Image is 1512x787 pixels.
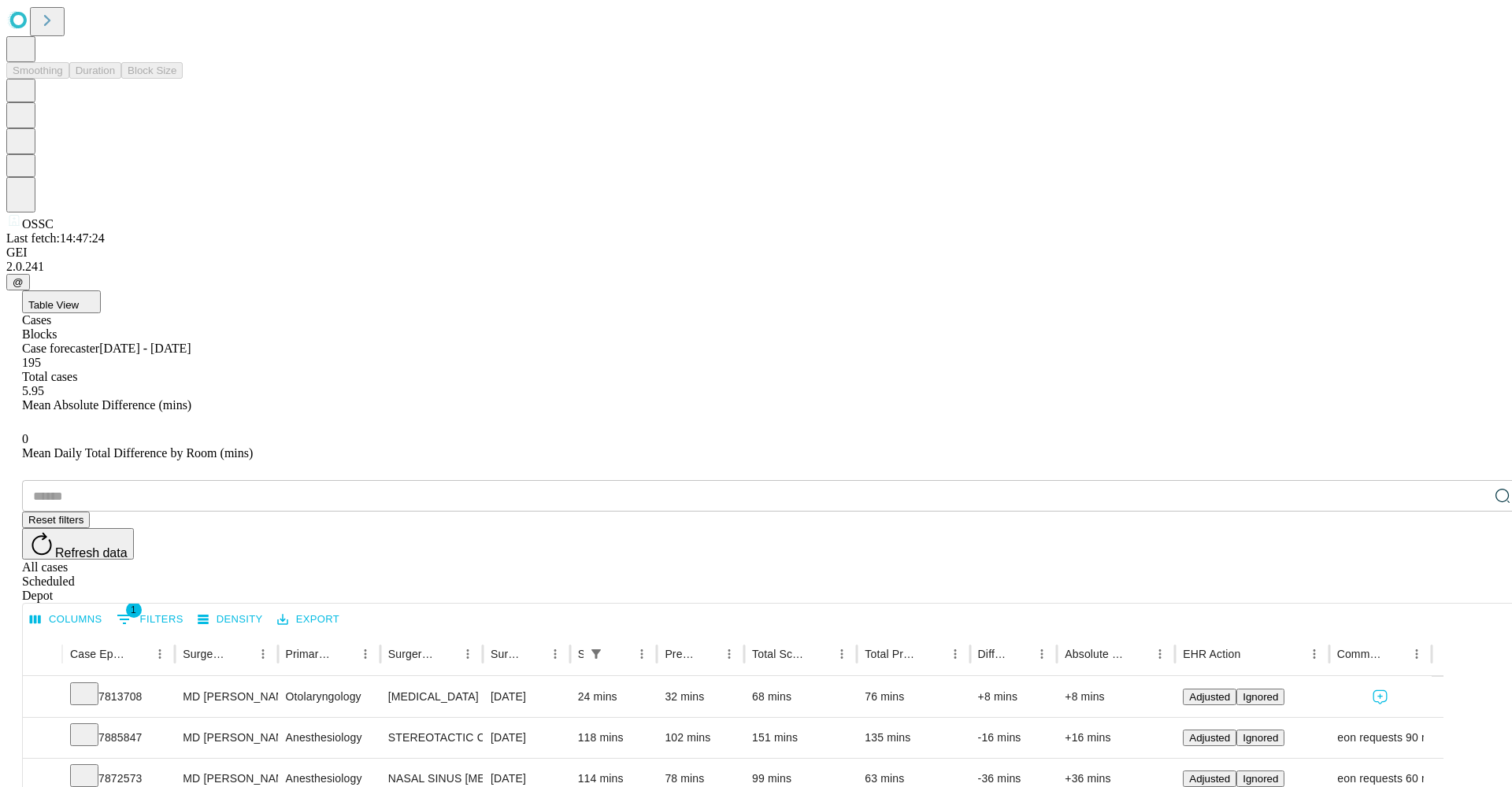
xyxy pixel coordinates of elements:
[1149,643,1171,665] button: Menu
[113,607,187,632] button: Show filters
[1236,689,1284,705] button: Ignored
[13,276,24,288] span: @
[978,648,1008,660] div: Difference
[978,718,1050,758] div: -16 mins
[22,446,253,460] span: Mean Daily Total Difference by Room (mins)
[388,718,475,758] div: STEREOTACTIC CRANIAL EXTRADURAL NAVIGATION
[435,643,457,665] button: Sort
[55,546,128,560] span: Refresh data
[1183,648,1240,660] div: EHR Action
[22,356,41,369] span: 195
[752,648,807,660] div: Total Scheduled Duration
[354,643,376,665] button: Menu
[69,62,121,79] button: Duration
[457,643,479,665] button: Menu
[1189,691,1230,703] span: Adjusted
[22,342,99,355] span: Case forecaster
[522,643,544,665] button: Sort
[865,648,920,660] div: Total Predicted Duration
[1127,643,1149,665] button: Sort
[28,299,79,311] span: Table View
[865,718,962,758] div: 135 mins
[922,643,944,665] button: Sort
[578,648,584,660] div: Scheduled In Room Duration
[831,643,853,665] button: Menu
[22,398,191,412] span: Mean Absolute Difference (mins)
[491,718,562,758] div: [DATE]
[585,643,607,665] div: 1 active filter
[491,648,521,660] div: Surgery Date
[6,260,1506,274] div: 2.0.241
[127,643,149,665] button: Sort
[286,718,372,758] div: Anesthesiology
[1183,730,1236,746] button: Adjusted
[22,217,54,231] span: OSSC
[1337,718,1424,758] div: surgeon requests 90 mins
[31,725,54,752] button: Expand
[252,643,274,665] button: Menu
[22,370,77,383] span: Total cases
[388,648,433,660] div: Surgery Name
[70,648,125,660] div: Case Epic Id
[1315,718,1445,758] span: surgeon requests 90 mins
[1243,773,1278,785] span: Ignored
[696,643,718,665] button: Sort
[286,648,331,660] div: Primary Service
[1183,689,1236,705] button: Adjusted
[230,643,252,665] button: Sort
[286,677,372,717] div: Otolaryngology
[183,718,269,758] div: MD [PERSON_NAME] [PERSON_NAME] Md
[70,677,167,717] div: 7813708
[6,246,1506,260] div: GEI
[944,643,966,665] button: Menu
[665,648,695,660] div: Predicted In Room Duration
[665,677,736,717] div: 32 mins
[865,677,962,717] div: 76 mins
[22,290,101,313] button: Table View
[28,514,83,526] span: Reset filters
[22,528,134,560] button: Refresh data
[718,643,740,665] button: Menu
[978,677,1050,717] div: +8 mins
[6,62,69,79] button: Smoothing
[22,384,44,397] span: 5.95
[183,677,269,717] div: MD [PERSON_NAME] [PERSON_NAME] Md
[578,718,650,758] div: 118 mins
[752,718,849,758] div: 151 mins
[1242,643,1264,665] button: Sort
[665,718,736,758] div: 102 mins
[6,274,30,290] button: @
[332,643,354,665] button: Sort
[809,643,831,665] button: Sort
[585,643,607,665] button: Show filters
[31,684,54,711] button: Expand
[1236,730,1284,746] button: Ignored
[1384,643,1406,665] button: Sort
[70,718,167,758] div: 7885847
[1243,691,1278,703] span: Ignored
[1065,718,1167,758] div: +16 mins
[22,512,90,528] button: Reset filters
[1009,643,1031,665] button: Sort
[1303,643,1325,665] button: Menu
[1189,773,1230,785] span: Adjusted
[491,677,562,717] div: [DATE]
[388,677,475,717] div: [MEDICAL_DATA] UNDER AGE [DEMOGRAPHIC_DATA]
[752,677,849,717] div: 68 mins
[6,231,105,245] span: Last fetch: 14:47:24
[1406,643,1428,665] button: Menu
[149,643,171,665] button: Menu
[1183,770,1236,787] button: Adjusted
[1337,648,1382,660] div: Comments
[99,342,191,355] span: [DATE] - [DATE]
[1065,677,1167,717] div: +8 mins
[544,643,566,665] button: Menu
[22,432,28,445] span: 0
[1189,732,1230,744] span: Adjusted
[126,602,142,618] span: 1
[194,608,267,632] button: Density
[609,643,631,665] button: Sort
[1065,648,1125,660] div: Absolute Difference
[631,643,653,665] button: Menu
[1236,770,1284,787] button: Ignored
